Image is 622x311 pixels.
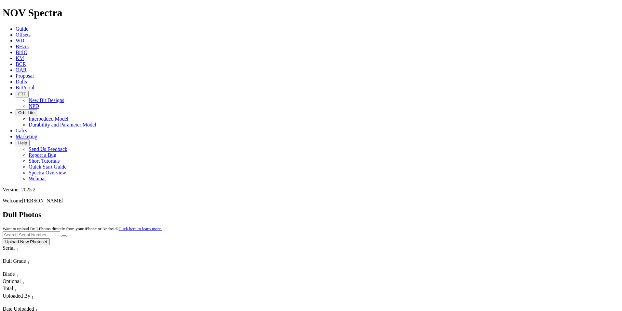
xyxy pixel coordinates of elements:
div: Sort None [3,293,64,306]
div: Sort None [3,258,48,271]
a: KM [16,55,24,61]
sub: 1 [32,295,34,300]
div: Column Menu [3,265,48,271]
input: Search Serial Number [3,231,60,238]
span: Sort None [16,271,18,277]
span: OrbitLite [18,110,34,115]
a: Short Tutorials [29,158,60,164]
span: Uploaded By [3,293,30,299]
sub: 1 [22,280,24,285]
span: Dull Grade [3,258,26,264]
div: Total Sort None [3,286,25,293]
a: OAR [16,67,27,73]
span: Blade [3,271,15,277]
a: Report a Bug [29,152,56,158]
span: Help [18,141,27,145]
a: BCR [16,61,26,67]
span: Total [3,286,13,291]
div: Serial Sort None [3,245,30,252]
a: Offsets [16,32,31,37]
sub: 1 [15,288,17,293]
div: Blade Sort None [3,271,25,278]
a: Proposal [16,73,34,79]
a: WD [16,38,24,43]
a: Marketing [16,134,37,139]
div: Dull Grade Sort None [3,258,48,265]
button: Upload New Photoset [3,238,50,245]
span: Optional [3,278,21,284]
a: New Bit Designs [29,97,64,103]
button: FTT [16,91,29,97]
span: Sort None [15,286,17,291]
small: Want to upload Dull Photos directly from your iPhone or Android? [3,226,162,231]
div: Sort None [3,278,25,286]
a: Send Us Feedback [29,146,67,152]
button: OrbitLite [16,109,37,116]
div: Sort None [3,271,25,278]
a: Interbedded Model [29,116,68,122]
span: Sort None [16,245,18,251]
h1: NOV Spectra [3,7,619,19]
span: [PERSON_NAME] [22,198,63,203]
span: Sort None [27,258,30,264]
a: BitPortal [16,85,34,90]
a: NPD [29,103,39,109]
a: Durability and Parameter Model [29,122,96,127]
span: FTT [18,92,26,96]
a: Guide [16,26,28,32]
a: Calcs [16,128,27,133]
div: Version: 2025.2 [3,187,619,193]
span: Sort None [32,293,34,299]
sub: 1 [16,247,18,252]
div: Column Menu [3,252,30,258]
sub: 1 [16,273,18,278]
button: Help [16,140,30,146]
div: Uploaded By Sort None [3,293,64,300]
p: Welcome [3,198,619,204]
div: Sort None [3,245,30,258]
sub: 1 [27,260,30,265]
a: Spectra Overview [29,170,66,175]
a: Click here to learn more. [119,226,162,231]
span: Serial [3,245,15,251]
div: Column Menu [3,300,64,306]
a: BitIQ [16,50,27,55]
a: Dulls [16,79,27,84]
a: BHAs [16,44,29,49]
a: Quick Start Guide [29,164,66,170]
span: Sort None [22,278,24,284]
div: Sort None [3,286,25,293]
div: Optional Sort None [3,278,25,286]
a: Webinar [29,176,46,181]
h2: Dull Photos [3,210,619,219]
